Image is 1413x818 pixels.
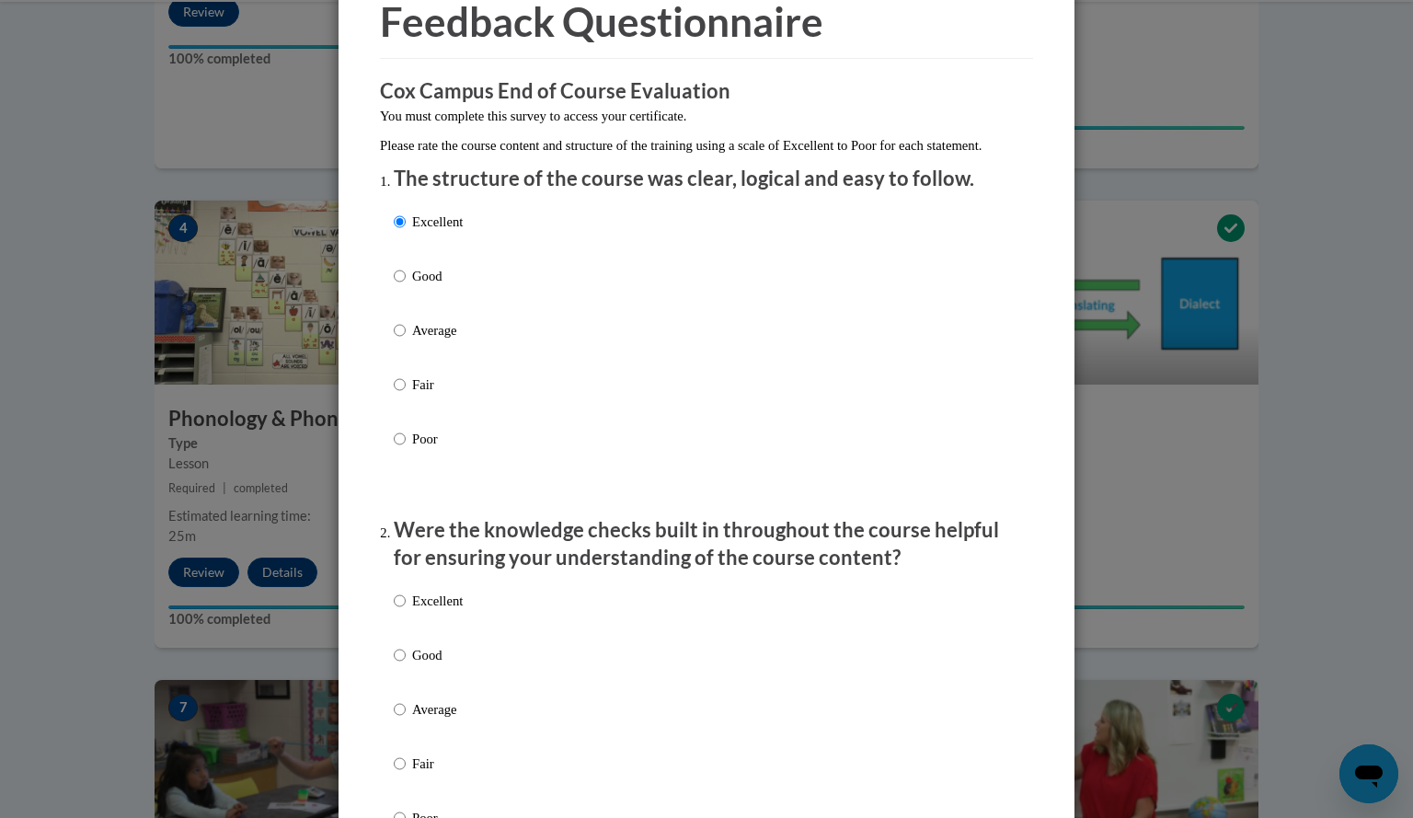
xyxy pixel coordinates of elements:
[394,645,406,665] input: Good
[394,516,1019,573] p: Were the knowledge checks built in throughout the course helpful for ensuring your understanding ...
[412,320,463,340] p: Average
[412,266,463,286] p: Good
[380,135,1033,156] p: Please rate the course content and structure of the training using a scale of Excellent to Poor f...
[394,165,1019,193] p: The structure of the course was clear, logical and easy to follow.
[394,699,406,720] input: Average
[412,699,463,720] p: Average
[394,591,406,611] input: Excellent
[394,212,406,232] input: Excellent
[394,320,406,340] input: Average
[412,591,463,611] p: Excellent
[394,266,406,286] input: Good
[394,754,406,774] input: Fair
[380,77,1033,106] h3: Cox Campus End of Course Evaluation
[394,374,406,395] input: Fair
[380,106,1033,126] p: You must complete this survey to access your certificate.
[394,429,406,449] input: Poor
[412,645,463,665] p: Good
[412,374,463,395] p: Fair
[412,212,463,232] p: Excellent
[412,429,463,449] p: Poor
[412,754,463,774] p: Fair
